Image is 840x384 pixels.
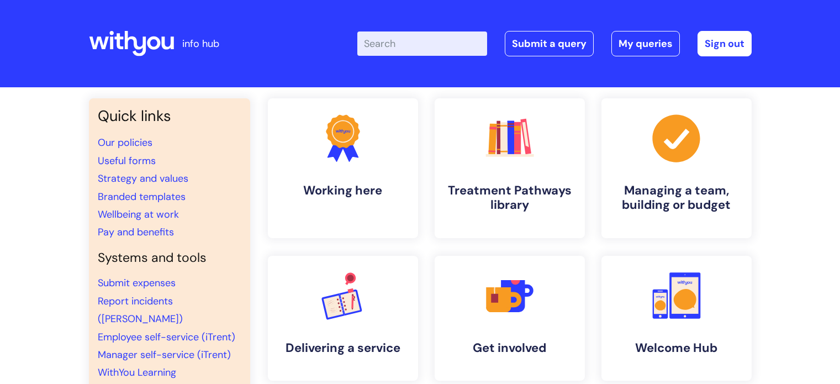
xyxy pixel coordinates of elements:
div: | - [357,31,752,56]
a: Welcome Hub [601,256,752,381]
h4: Treatment Pathways library [443,183,576,213]
h4: Welcome Hub [610,341,743,355]
p: info hub [182,35,219,52]
input: Search [357,31,487,56]
a: Sign out [698,31,752,56]
a: Working here [268,98,418,238]
a: Treatment Pathways library [435,98,585,238]
h4: Working here [277,183,409,198]
a: Delivering a service [268,256,418,381]
a: Strategy and values [98,172,188,185]
a: My queries [611,31,680,56]
a: Report incidents ([PERSON_NAME]) [98,294,183,325]
a: Branded templates [98,190,186,203]
a: Our policies [98,136,152,149]
h4: Delivering a service [277,341,409,355]
a: Useful forms [98,154,156,167]
a: Get involved [435,256,585,381]
h4: Get involved [443,341,576,355]
a: Managing a team, building or budget [601,98,752,238]
a: Employee self-service (iTrent) [98,330,235,344]
h4: Managing a team, building or budget [610,183,743,213]
h4: Systems and tools [98,250,241,266]
a: Submit a query [505,31,594,56]
a: Manager self-service (iTrent) [98,348,231,361]
a: WithYou Learning [98,366,176,379]
a: Submit expenses [98,276,176,290]
h3: Quick links [98,107,241,125]
a: Pay and benefits [98,225,174,239]
a: Wellbeing at work [98,208,179,221]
